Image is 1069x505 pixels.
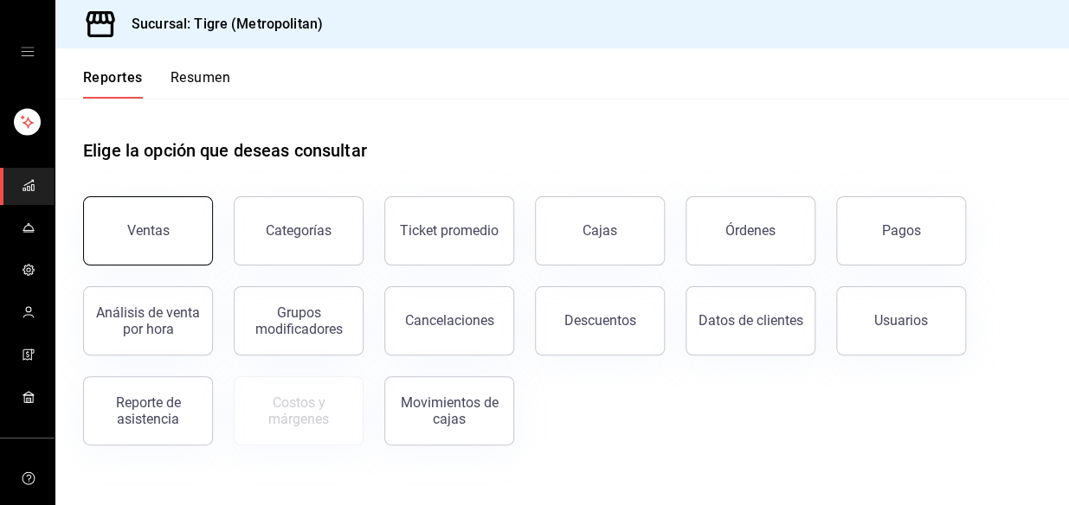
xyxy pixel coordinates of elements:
div: Análisis de venta por hora [94,304,202,337]
div: Descuentos [564,312,636,329]
button: Resumen [171,69,230,99]
button: Reportes [83,69,143,99]
button: Ticket promedio [384,196,514,265]
div: Órdenes [725,222,776,239]
button: Pagos [836,196,966,265]
div: Datos de clientes [699,312,803,329]
button: Grupos modificadores [234,286,364,355]
div: Reporte de asistencia [94,394,202,427]
button: Usuarios [836,286,966,355]
button: Ventas [83,196,213,265]
button: Descuentos [535,286,665,355]
button: Análisis de venta por hora [83,286,213,355]
div: Usuarios [874,312,928,329]
button: Movimientos de cajas [384,376,514,445]
div: Costos y márgenes [245,394,352,427]
div: Cajas [583,221,618,241]
button: Categorías [234,196,364,265]
button: Órdenes [686,196,815,265]
h1: Elige la opción que deseas consultar [83,137,367,163]
div: Ventas [127,222,170,239]
h3: Sucursal: Tigre (Metropolitan) [118,14,323,35]
div: Categorías [266,222,332,239]
div: Cancelaciones [405,312,494,329]
div: Grupos modificadores [245,304,352,337]
button: Reporte de asistencia [83,376,213,445]
div: navigation tabs [83,69,230,99]
button: Contrata inventarios para ver este reporte [234,376,364,445]
div: Movimientos de cajas [396,394,503,427]
button: Cancelaciones [384,286,514,355]
div: Pagos [882,222,921,239]
div: Ticket promedio [400,222,499,239]
a: Cajas [535,196,665,265]
button: open drawer [21,45,35,59]
button: Datos de clientes [686,286,815,355]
